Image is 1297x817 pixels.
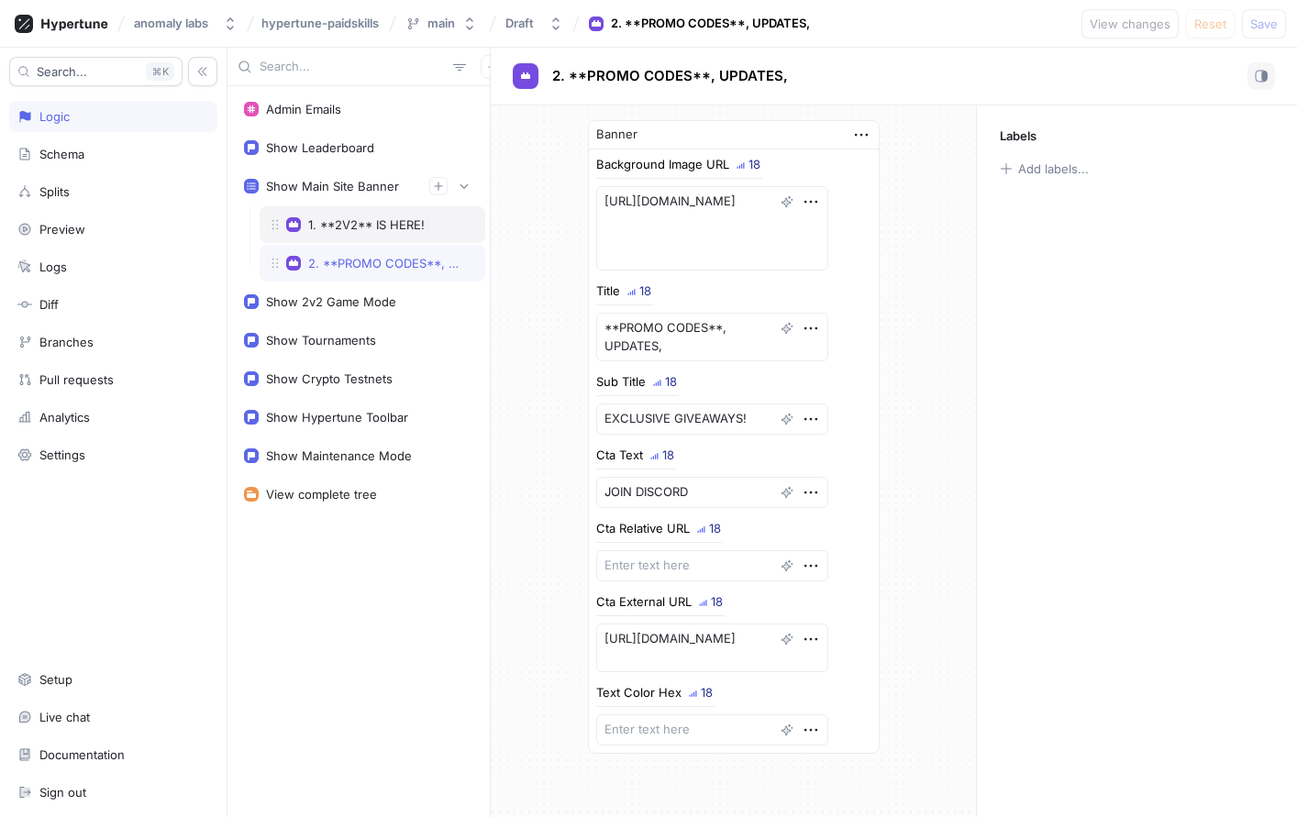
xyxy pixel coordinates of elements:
[266,448,412,463] div: Show Maintenance Mode
[748,159,760,171] div: 18
[266,140,374,155] div: Show Leaderboard
[266,333,376,348] div: Show Tournaments
[266,487,377,502] div: View complete tree
[427,16,455,31] div: main
[39,259,67,274] div: Logs
[596,449,643,461] div: Cta Text
[398,8,484,39] button: main
[611,15,810,33] div: 2. **PROMO CODES**, UPDATES,
[39,410,90,425] div: Analytics
[552,66,788,87] p: 2. **PROMO CODES**, UPDATES,
[266,294,396,309] div: Show 2v2 Game Mode
[39,447,85,462] div: Settings
[266,179,399,193] div: Show Main Site Banner
[596,477,828,508] textarea: JOIN DISCORD
[596,596,692,608] div: Cta External URL
[39,109,70,124] div: Logic
[260,58,446,76] input: Search...
[9,739,217,770] a: Documentation
[498,8,571,39] button: Draft
[711,596,723,608] div: 18
[39,184,70,199] div: Splits
[596,376,646,388] div: Sub Title
[308,256,466,270] div: 2. **PROMO CODES**, UPDATES,
[1000,128,1036,143] p: Labels
[266,410,408,425] div: Show Hypertune Toolbar
[665,376,677,388] div: 18
[9,57,183,86] button: Search...K
[596,313,828,361] textarea: **PROMO CODES**, UPDATES,
[146,62,174,81] div: K
[662,449,674,461] div: 18
[701,687,713,699] div: 18
[596,186,828,270] textarea: [URL][DOMAIN_NAME]
[993,157,1094,181] button: Add labels...
[596,624,828,672] textarea: [URL][DOMAIN_NAME]
[39,147,84,161] div: Schema
[639,285,651,297] div: 18
[134,16,208,31] div: anomaly labs
[1090,18,1170,29] span: View changes
[127,8,245,39] button: anomaly labs
[266,102,341,116] div: Admin Emails
[596,126,637,144] div: Banner
[39,747,125,762] div: Documentation
[39,710,90,724] div: Live chat
[1250,18,1278,29] span: Save
[39,222,85,237] div: Preview
[39,335,94,349] div: Branches
[596,687,682,699] div: Text Color Hex
[1242,9,1286,39] button: Save
[1081,9,1179,39] button: View changes
[1194,18,1226,29] span: Reset
[39,785,86,800] div: Sign out
[505,16,534,31] div: Draft
[266,371,393,386] div: Show Crypto Testnets
[596,403,828,435] textarea: EXCLUSIVE GIVEAWAYS!
[39,372,114,387] div: Pull requests
[596,159,729,171] div: Background Image URL
[709,523,721,535] div: 18
[39,297,59,312] div: Diff
[1186,9,1235,39] button: Reset
[596,285,620,297] div: Title
[596,523,690,535] div: Cta Relative URL
[261,17,379,29] span: hypertune-paidskills
[37,66,87,77] span: Search...
[39,672,72,687] div: Setup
